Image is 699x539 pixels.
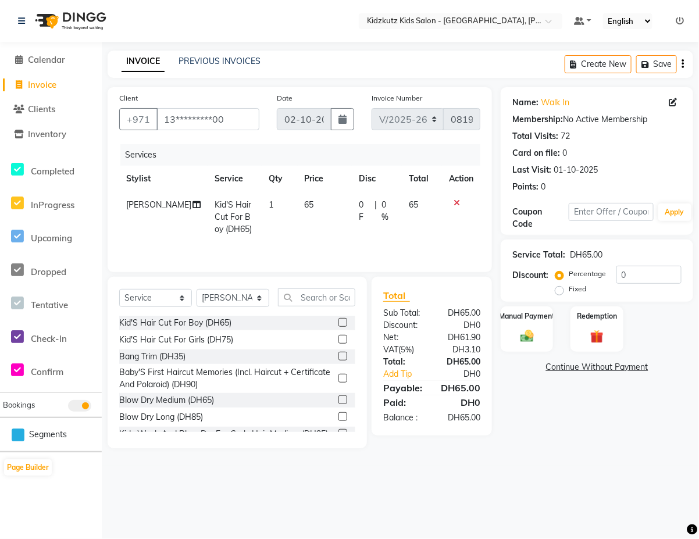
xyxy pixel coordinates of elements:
[375,368,441,380] a: Add Tip
[432,381,490,395] div: DH65.00
[375,331,432,344] div: Net:
[512,164,551,176] div: Last Visit:
[432,412,490,424] div: DH65.00
[305,199,314,210] span: 65
[503,361,691,373] a: Continue Without Payment
[375,395,432,409] div: Paid:
[432,356,490,368] div: DH65.00
[352,166,402,192] th: Disc
[586,329,608,345] img: _gift.svg
[570,249,602,261] div: DH65.00
[119,428,328,440] div: Kids Wash And Blow Dry For Curly Hair Medium (DH95)
[28,128,66,140] span: Inventory
[432,344,490,356] div: DH3.10
[554,164,598,176] div: 01-10-2025
[119,351,186,363] div: Bang Trim (DH35)
[31,266,66,277] span: Dropped
[516,329,538,344] img: _cash.svg
[569,269,606,279] label: Percentage
[512,97,538,109] div: Name:
[156,108,259,130] input: Search by Name/Mobile/Email/Code
[432,331,490,344] div: DH61.90
[119,93,138,103] label: Client
[636,55,677,73] button: Save
[277,93,293,103] label: Date
[28,103,55,115] span: Clients
[122,51,165,72] a: INVOICE
[441,368,489,380] div: DH0
[31,166,74,177] span: Completed
[278,288,355,306] input: Search or Scan
[512,130,558,142] div: Total Visits:
[119,394,214,406] div: Blow Dry Medium (DH65)
[262,166,297,192] th: Qty
[3,103,99,116] a: Clients
[119,411,203,423] div: Blow Dry Long (DH85)
[432,319,490,331] div: DH0
[375,344,432,356] div: ( )
[401,345,412,354] span: 5%
[569,203,653,221] input: Enter Offer / Coupon Code
[565,55,632,73] button: Create New
[512,181,538,193] div: Points:
[658,204,691,221] button: Apply
[179,56,261,66] a: PREVIOUS INVOICES
[512,269,548,281] div: Discount:
[28,79,56,90] span: Invoice
[119,334,233,346] div: Kid'S Hair Cut For Girls (DH75)
[208,166,262,192] th: Service
[3,128,99,141] a: Inventory
[215,199,252,234] span: Kid'S Hair Cut For Boy (DH65)
[569,284,586,294] label: Fixed
[31,366,63,377] span: Confirm
[409,199,418,210] span: 65
[375,381,432,395] div: Payable:
[382,199,395,223] span: 0 %
[541,181,545,193] div: 0
[29,429,67,441] span: Segments
[120,144,489,166] div: Services
[577,311,617,322] label: Redemption
[562,147,567,159] div: 0
[119,366,334,391] div: Baby'S First Haircut Memories (Incl. Haircut + Certificate And Polaroid) (DH90)
[561,130,570,142] div: 72
[432,307,490,319] div: DH65.00
[512,147,560,159] div: Card on file:
[3,400,35,409] span: Bookings
[3,53,99,67] a: Calendar
[432,395,490,409] div: DH0
[31,333,67,344] span: Check-In
[269,199,273,210] span: 1
[4,459,52,476] button: Page Builder
[383,290,410,302] span: Total
[372,93,422,103] label: Invoice Number
[512,113,682,126] div: No Active Membership
[512,206,569,230] div: Coupon Code
[31,233,72,244] span: Upcoming
[28,54,65,65] span: Calendar
[383,344,398,355] span: VAT
[541,97,569,109] a: Walk In
[119,166,208,192] th: Stylist
[119,108,158,130] button: +971
[3,78,99,92] a: Invoice
[375,307,432,319] div: Sub Total:
[442,166,480,192] th: Action
[402,166,442,192] th: Total
[30,5,109,37] img: logo
[512,249,565,261] div: Service Total:
[119,317,231,329] div: Kid'S Hair Cut For Boy (DH65)
[31,199,74,210] span: InProgress
[512,113,563,126] div: Membership:
[359,199,370,223] span: 0 F
[375,319,432,331] div: Discount:
[375,199,377,223] span: |
[31,299,68,310] span: Tentative
[375,412,432,424] div: Balance :
[126,199,191,210] span: [PERSON_NAME]
[298,166,352,192] th: Price
[499,311,555,322] label: Manual Payment
[375,356,432,368] div: Total:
